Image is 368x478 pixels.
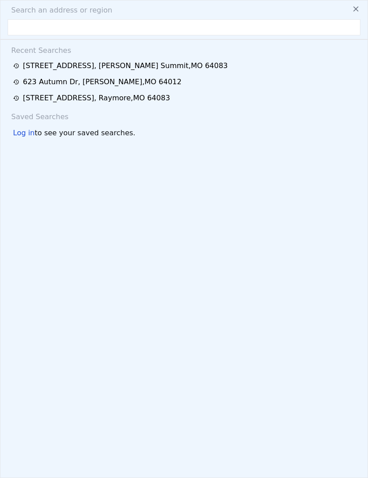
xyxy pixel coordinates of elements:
[4,5,112,16] span: Search an address or region
[23,93,170,103] div: [STREET_ADDRESS] , Raymore , MO 64083
[13,93,358,103] a: [STREET_ADDRESS], Raymore,MO 64083
[23,77,181,87] div: 623 Autumn Dr , [PERSON_NAME] , MO 64012
[13,77,358,87] a: 623 Autumn Dr, [PERSON_NAME],MO 64012
[8,40,360,58] div: Recent Searches
[8,106,360,124] div: Saved Searches
[13,128,35,138] div: Log in
[13,60,358,71] a: [STREET_ADDRESS], [PERSON_NAME] Summit,MO 64083
[23,60,228,71] div: [STREET_ADDRESS] , [PERSON_NAME] Summit , MO 64083
[35,128,135,138] span: to see your saved searches.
